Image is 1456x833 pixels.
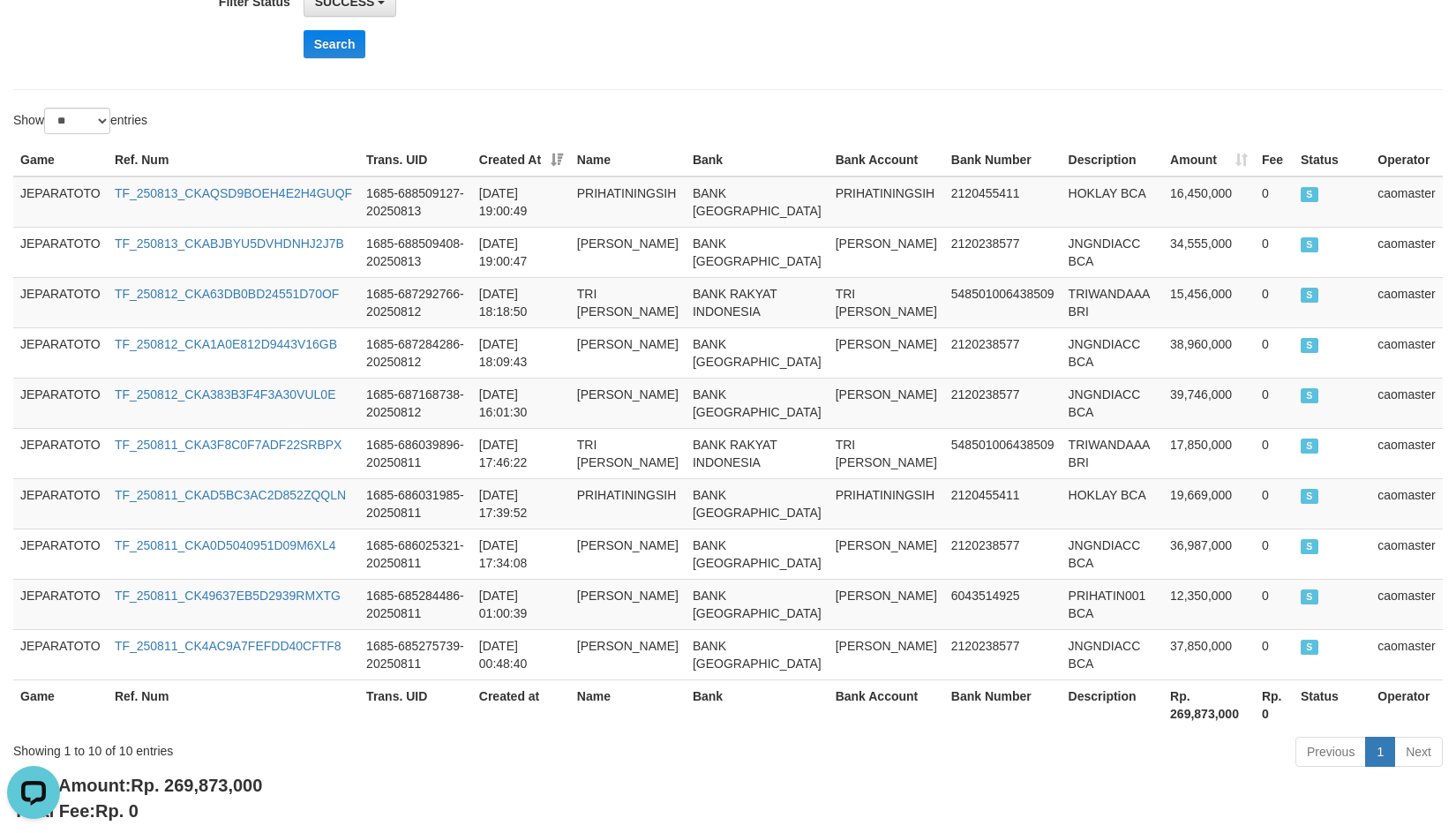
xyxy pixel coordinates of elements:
td: BANK [GEOGRAPHIC_DATA] [686,176,829,228]
a: TF_250813_CKABJBYU5DVHDNHJ2J7B [115,236,344,251]
a: TF_250812_CKA1A0E812D9443V16GB [115,337,337,351]
td: BANK RAKYAT INDONESIA [686,277,829,327]
th: Trans. UID [359,679,472,730]
td: JNGNDIACC BCA [1062,529,1163,579]
td: PRIHATININGSIH [570,176,686,228]
span: SUCCESS [1301,439,1318,454]
th: Bank Account [829,679,944,730]
td: 38,960,000 [1163,327,1255,378]
label: Show entries [13,108,147,134]
td: 0 [1255,428,1294,478]
td: JEPARATOTO [13,478,108,529]
td: JEPARATOTO [13,277,108,327]
td: caomaster [1370,529,1443,579]
span: SUCCESS [1301,237,1318,252]
td: JEPARATOTO [13,529,108,579]
a: TF_250811_CKAD5BC3AC2D852ZQQLN [115,488,346,502]
td: [DATE] 17:34:08 [472,529,570,579]
td: JEPARATOTO [13,629,108,679]
td: [PERSON_NAME] [570,579,686,629]
span: SUCCESS [1301,187,1318,202]
span: Rp. 269,873,000 [131,776,262,795]
td: TRI [PERSON_NAME] [570,277,686,327]
td: BANK [GEOGRAPHIC_DATA] [686,579,829,629]
td: caomaster [1370,327,1443,378]
td: 0 [1255,227,1294,277]
b: Total Amount: [13,776,262,795]
button: Search [304,30,366,58]
td: HOKLAY BCA [1062,478,1163,529]
select: Showentries [44,108,110,134]
th: Operator [1370,679,1443,730]
td: 0 [1255,629,1294,679]
td: [PERSON_NAME] [570,629,686,679]
td: caomaster [1370,378,1443,428]
th: Trans. UID [359,144,472,176]
td: JEPARATOTO [13,327,108,378]
td: [DATE] 19:00:47 [472,227,570,277]
td: 1685-685284486-20250811 [359,579,472,629]
td: 2120455411 [944,478,1062,529]
td: 6043514925 [944,579,1062,629]
button: Open LiveChat chat widget [7,7,60,60]
a: TF_250811_CK49637EB5D2939RMXTG [115,589,341,603]
td: 36,987,000 [1163,529,1255,579]
td: 0 [1255,478,1294,529]
div: Showing 1 to 10 of 10 entries [13,735,594,760]
td: HOKLAY BCA [1062,176,1163,228]
td: TRIWANDAAA BRI [1062,428,1163,478]
td: BANK [GEOGRAPHIC_DATA] [686,478,829,529]
a: TF_250813_CKAQSD9BOEH4E2H4GUQF [115,186,352,200]
td: [PERSON_NAME] [829,327,944,378]
td: [DATE] 16:01:30 [472,378,570,428]
td: PRIHATIN001 BCA [1062,579,1163,629]
td: BANK [GEOGRAPHIC_DATA] [686,629,829,679]
span: Rp. 0 [95,801,139,821]
th: Ref. Num [108,144,359,176]
th: Bank Number [944,144,1062,176]
td: JNGNDIACC BCA [1062,327,1163,378]
td: caomaster [1370,579,1443,629]
b: Total Fee: [13,801,139,821]
td: JNGNDIACC BCA [1062,227,1163,277]
td: [PERSON_NAME] [829,629,944,679]
td: 2120455411 [944,176,1062,228]
th: Bank Account [829,144,944,176]
span: SUCCESS [1301,288,1318,303]
td: 1685-687168738-20250812 [359,378,472,428]
td: [PERSON_NAME] [570,327,686,378]
th: Operator [1370,144,1443,176]
td: [PERSON_NAME] [829,579,944,629]
th: Bank [686,144,829,176]
td: PRIHATININGSIH [829,176,944,228]
td: 548501006438509 [944,428,1062,478]
td: caomaster [1370,176,1443,228]
td: JEPARATOTO [13,227,108,277]
td: 39,746,000 [1163,378,1255,428]
td: 16,450,000 [1163,176,1255,228]
td: 1685-686031985-20250811 [359,478,472,529]
td: 1685-685275739-20250811 [359,629,472,679]
td: 2120238577 [944,529,1062,579]
td: 19,669,000 [1163,478,1255,529]
span: SUCCESS [1301,338,1318,353]
td: 548501006438509 [944,277,1062,327]
th: Ref. Num [108,679,359,730]
td: [PERSON_NAME] [570,378,686,428]
td: [DATE] 19:00:49 [472,176,570,228]
td: [DATE] 17:46:22 [472,428,570,478]
span: SUCCESS [1301,539,1318,554]
th: Rp. 269,873,000 [1163,679,1255,730]
td: 0 [1255,378,1294,428]
td: JEPARATOTO [13,176,108,228]
td: 12,350,000 [1163,579,1255,629]
td: [DATE] 17:39:52 [472,478,570,529]
td: [DATE] 00:48:40 [472,629,570,679]
td: 1685-686025321-20250811 [359,529,472,579]
th: Status [1294,144,1370,176]
td: 17,850,000 [1163,428,1255,478]
span: SUCCESS [1301,589,1318,604]
td: 1685-686039896-20250811 [359,428,472,478]
td: [DATE] 18:18:50 [472,277,570,327]
td: JEPARATOTO [13,378,108,428]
